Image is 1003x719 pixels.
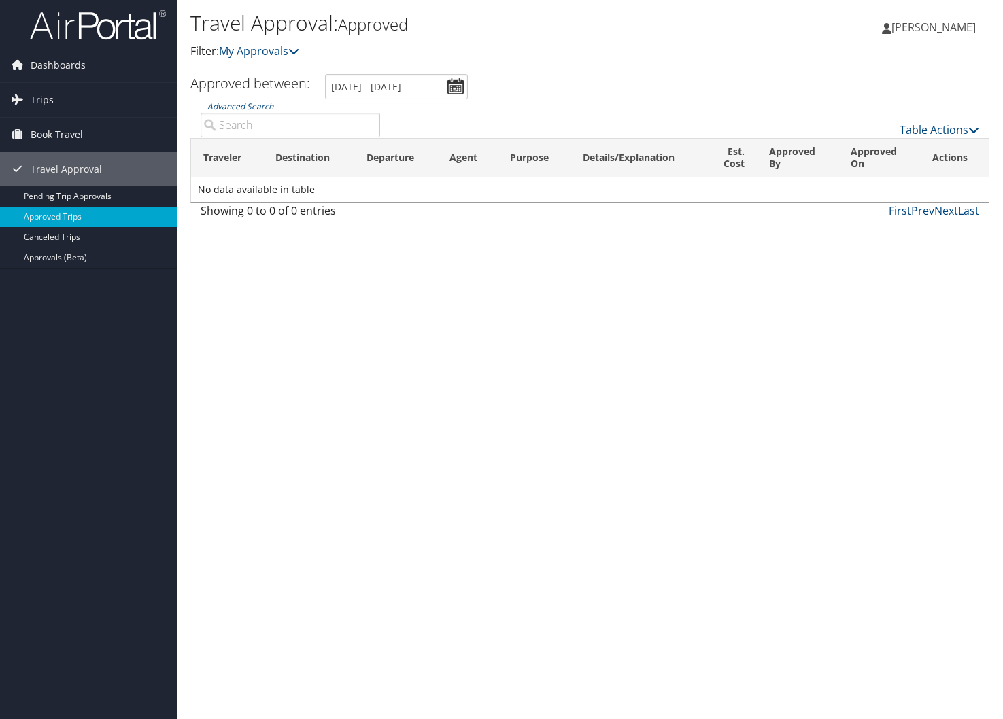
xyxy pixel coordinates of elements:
th: Actions [920,139,989,177]
a: My Approvals [219,43,299,58]
span: Book Travel [31,118,83,152]
a: Last [958,203,979,218]
span: Travel Approval [31,152,102,186]
a: Prev [911,203,934,218]
th: Est. Cost: activate to sort column ascending [704,139,757,177]
img: airportal-logo.png [30,9,166,41]
th: Details/Explanation [571,139,704,177]
small: Approved [338,13,408,35]
span: Trips [31,83,54,117]
a: [PERSON_NAME] [882,7,989,48]
h3: Approved between: [190,74,310,92]
div: Showing 0 to 0 of 0 entries [201,203,380,226]
a: Next [934,203,958,218]
a: Table Actions [900,122,979,137]
td: No data available in table [191,177,989,202]
p: Filter: [190,43,723,60]
th: Agent [437,139,498,177]
th: Destination: activate to sort column ascending [263,139,354,177]
a: Advanced Search [207,101,273,112]
th: Departure: activate to sort column ascending [354,139,437,177]
span: Dashboards [31,48,86,82]
th: Approved On: activate to sort column ascending [838,139,920,177]
span: [PERSON_NAME] [891,20,976,35]
th: Purpose [498,139,571,177]
a: First [889,203,911,218]
th: Approved By: activate to sort column ascending [757,139,838,177]
th: Traveler: activate to sort column ascending [191,139,263,177]
input: Advanced Search [201,113,380,137]
h1: Travel Approval: [190,9,723,37]
input: [DATE] - [DATE] [325,74,468,99]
